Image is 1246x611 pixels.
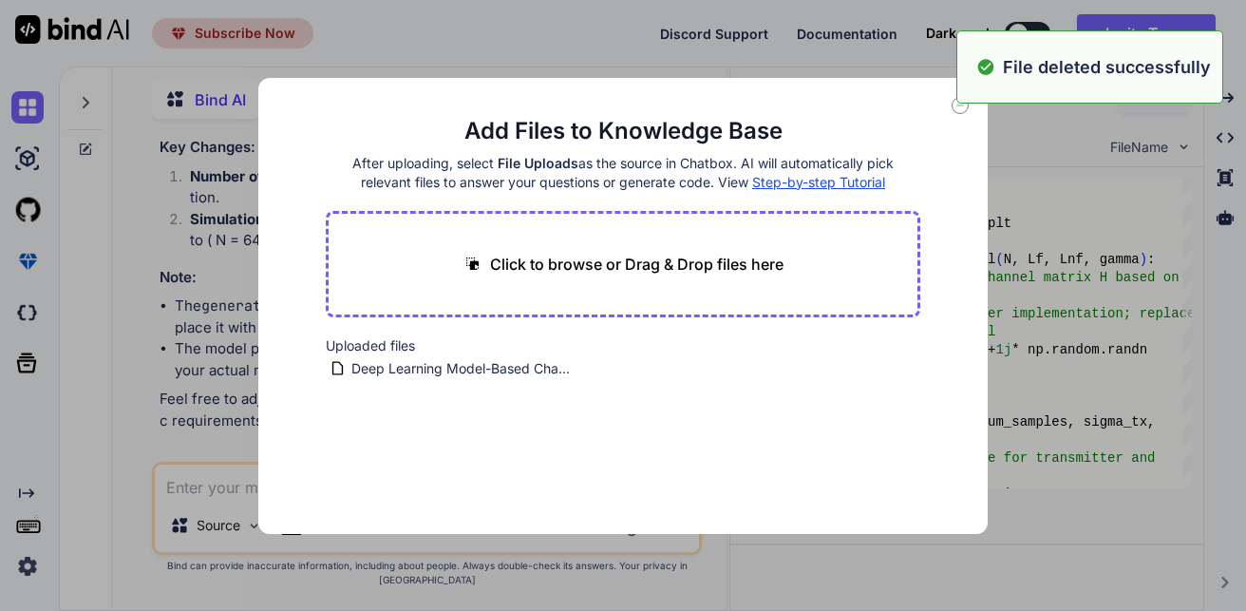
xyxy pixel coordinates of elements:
[498,155,578,171] span: File Uploads
[326,116,921,146] h2: Add Files to Knowledge Base
[326,336,921,355] h2: Uploaded files
[1003,54,1211,80] p: File deleted successfully
[349,357,574,380] span: Deep Learning Model-Based Channel Estimation for THz Band Massive MIMO with RF Impairments.pdf
[976,54,995,80] img: alert
[490,253,783,276] p: Click to browse or Drag & Drop files here
[326,154,921,192] h4: After uploading, select as the source in Chatbox. AI will automatically pick relevant files to an...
